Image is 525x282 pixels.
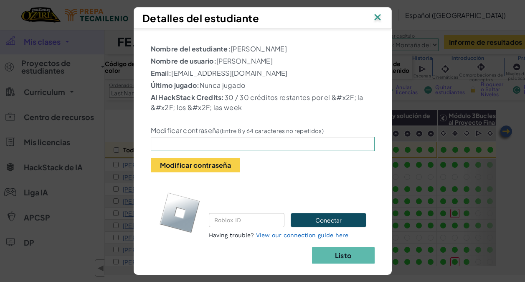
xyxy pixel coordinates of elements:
[151,93,224,102] b: AI HackStack Credits:
[151,92,375,113] p: 30 / 30 créditos restantes por el &#x2F; la &#x2F; los &#x2F; las week
[151,56,375,66] p: [PERSON_NAME]
[159,192,200,233] img: roblox-logo.svg
[220,127,324,134] small: (Entre 8 y 64 caracteres no repetidos)
[312,247,375,264] button: Listo
[151,68,375,78] p: [EMAIL_ADDRESS][DOMAIN_NAME]
[151,44,231,53] b: Nombre del estudiante:
[151,69,172,77] b: Email:
[291,213,366,227] button: Conectar
[151,126,324,135] label: Modificar contraseña
[151,80,375,90] p: Nunca jugado
[335,251,351,260] b: Listo
[151,44,375,54] p: [PERSON_NAME]
[151,158,240,172] button: Modificar contraseña
[209,213,284,227] input: Roblox ID
[209,232,254,238] span: Having trouble?
[256,232,348,238] a: View our connection guide here
[151,56,216,65] b: Nombre de usuario:
[151,81,200,90] b: Último jugado:
[209,187,366,207] p: Connect the student's CodeCombat and Roblox accounts.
